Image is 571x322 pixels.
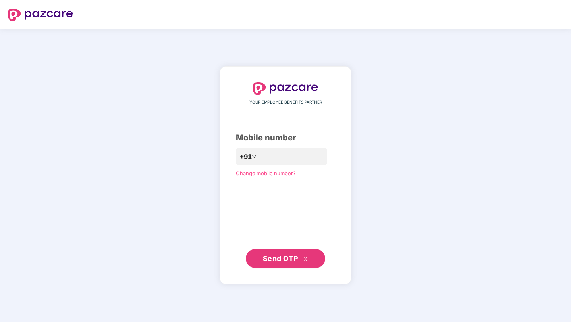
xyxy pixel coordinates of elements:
[263,254,298,263] span: Send OTP
[240,152,252,162] span: +91
[249,99,322,105] span: YOUR EMPLOYEE BENEFITS PARTNER
[253,82,318,95] img: logo
[303,257,309,262] span: double-right
[246,249,325,268] button: Send OTPdouble-right
[252,154,257,159] span: down
[236,132,335,144] div: Mobile number
[8,9,73,21] img: logo
[236,170,296,176] a: Change mobile number?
